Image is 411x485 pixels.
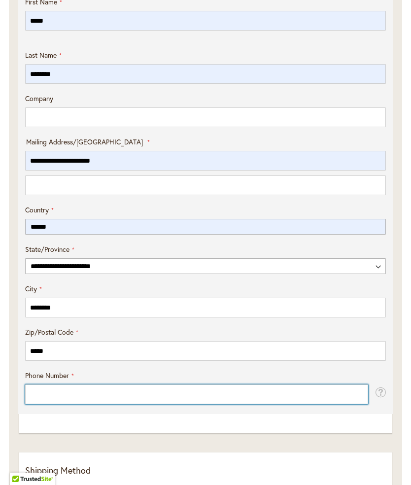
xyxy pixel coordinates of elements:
[25,244,69,254] span: State/Province
[26,137,143,146] span: Mailing Address/[GEOGRAPHIC_DATA]
[25,371,69,380] span: Phone Number
[25,205,49,214] span: Country
[25,327,73,337] span: Zip/Postal Code
[25,284,37,293] span: City
[7,450,35,478] iframe: Launch Accessibility Center
[25,50,57,60] span: Last Name
[25,464,386,477] p: Shipping Method
[25,94,53,103] span: Company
